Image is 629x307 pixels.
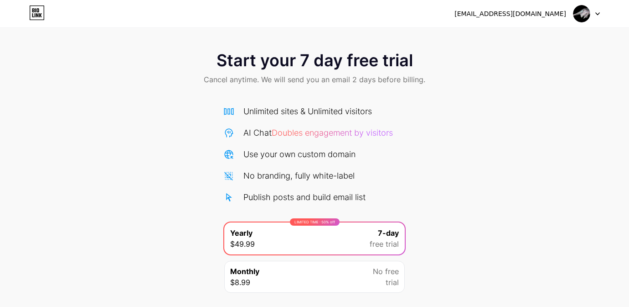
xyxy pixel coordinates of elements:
span: trial [386,277,399,288]
span: Yearly [230,228,253,238]
img: eglankara [573,5,590,22]
span: $8.99 [230,277,250,288]
span: No free [373,266,399,277]
span: 7-day [378,228,399,238]
div: LIMITED TIME : 50% off [290,218,340,226]
span: Cancel anytime. We will send you an email 2 days before billing. [204,74,425,85]
span: Doubles engagement by visitors [272,128,393,138]
span: Monthly [230,266,259,277]
span: free trial [370,238,399,249]
div: [EMAIL_ADDRESS][DOMAIN_NAME] [454,9,566,19]
div: AI Chat [243,127,393,139]
span: Start your 7 day free trial [217,51,413,69]
div: Use your own custom domain [243,148,356,160]
div: Publish posts and build email list [243,191,366,203]
div: Unlimited sites & Unlimited visitors [243,105,372,117]
span: $49.99 [230,238,255,249]
div: No branding, fully white-label [243,169,355,182]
